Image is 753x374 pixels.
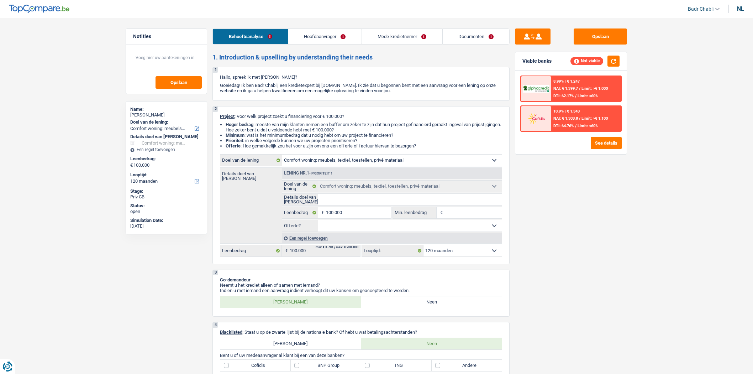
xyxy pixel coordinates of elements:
[130,223,202,229] div: [DATE]
[581,86,608,91] span: Limit: >€ 1.000
[213,29,288,44] a: Behoefteanalyse
[220,74,502,80] p: Hallo, spreek ik met [PERSON_NAME]?
[220,288,502,293] p: Indien u met iemand een aanvraag indient verhoogt dit uw kansen om geaccepteerd te worden.
[9,5,69,13] img: TopCompare Logo
[523,112,549,125] img: Cofidis
[578,124,598,128] span: Limit: <60%
[220,329,242,335] span: Blacklisted
[282,233,502,243] div: Een regel toevoegen
[362,245,423,256] label: Looptijd:
[220,296,361,308] label: [PERSON_NAME]
[361,360,432,371] label: ING
[226,138,243,143] strong: Prioriteit
[553,116,578,121] span: NAI: € 1.303,8
[130,119,201,125] label: Doel van de lening:
[130,209,202,214] div: open
[553,109,580,114] div: 10.9% | € 1.343
[220,353,502,358] p: Bent u of uw medeaanvrager al klant bij een van deze banken?
[553,94,574,98] span: DTI: 62.17%
[220,245,282,256] label: Leenbedrag
[309,171,333,175] span: - Prioriteit 1
[220,282,502,288] p: Neemt u het krediet alleen of samen met iemand?
[579,116,580,121] span: /
[130,218,202,223] div: Simulation Date:
[682,3,720,15] a: Badr Chabli
[220,168,282,181] label: Details doel van [PERSON_NAME]
[130,134,202,140] div: Details doel van [PERSON_NAME]
[553,86,578,91] span: NAI: € 1.399,7
[282,245,290,256] span: €
[130,112,202,118] div: [PERSON_NAME]
[220,83,502,93] p: Goeiedag! Ik ben Badr Chabli, een kredietexpert bij [DOMAIN_NAME]. Ik zie dat u begonnen bent met...
[581,116,608,121] span: Limit: >€ 1.100
[213,67,218,73] div: 1
[288,29,362,44] a: Hoofdaanvrager
[318,207,326,218] span: €
[282,181,318,192] label: Doel van de lening
[575,94,576,98] span: /
[213,107,218,112] div: 2
[220,114,235,119] span: Project
[220,155,282,166] label: Doel van de lening
[688,6,713,12] span: Badr Chabli
[570,57,603,65] div: Not viable
[156,76,202,89] button: Opslaan
[226,122,502,133] li: : meeste van mijn klanten nemen een buffer om zeker te zijn dat hun project gefinancierd geraakt ...
[130,203,202,209] div: Status:
[130,156,201,162] label: Leenbedrag:
[578,94,598,98] span: Limit: <60%
[130,162,133,168] span: €
[522,58,552,64] div: Viable banks
[212,53,510,61] h2: 1. Introduction & upselling by understanding their needs
[361,338,502,349] label: Neen
[523,85,549,93] img: Alphacredit
[213,322,218,328] div: 4
[226,138,502,143] li: : in welke volgorde kunnen we uw projecten prioritiseren?
[316,246,358,249] div: min: € 3.701 / max: € 200.000
[574,28,627,45] button: Opslaan
[226,143,502,149] li: : Hoe gemakkelijk zou het voor u zijn om ons een offerte of factuur hiervan te bezorgen?
[130,172,201,178] label: Looptijd:
[282,207,318,218] label: Leenbedrag
[213,270,218,275] div: 3
[130,147,202,152] div: Een regel toevoegen
[575,124,576,128] span: /
[361,296,502,308] label: Neen
[226,122,253,127] strong: Hoger bedrag
[437,207,444,218] span: €
[220,338,361,349] label: [PERSON_NAME]
[282,171,335,176] div: Lening nr.1
[291,360,361,371] label: BNP Group
[226,133,502,138] li: : wat is het minimumbedrag dat u nodig hebt om uw project te financieren?
[553,79,580,84] div: 8.99% | € 1.247
[282,194,318,205] label: Details doel van [PERSON_NAME]
[362,29,442,44] a: Mede-kredietnemer
[220,114,502,119] p: : Voor welk project zoekt u financiering voor € 100.000?
[130,194,202,200] div: Priv CB
[220,360,291,371] label: Cofidis
[553,124,574,128] span: DTI: 64.76%
[133,33,200,40] h5: Notities
[432,360,502,371] label: Andere
[170,80,187,85] span: Opslaan
[443,29,510,44] a: Documenten
[220,329,502,335] p: : Staat u op de zwarte lijst bij de nationale bank? Of hebt u wat betalingsachterstanden?
[579,86,580,91] span: /
[220,277,251,282] span: Co-demandeur
[282,220,318,232] label: Offerte?
[130,107,202,112] div: Name:
[226,133,244,138] strong: Minimum
[130,188,202,194] div: Stage:
[226,143,241,149] span: Offerte
[393,207,436,218] label: Min. leenbedrag
[591,137,622,149] button: See details
[737,5,744,12] div: nl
